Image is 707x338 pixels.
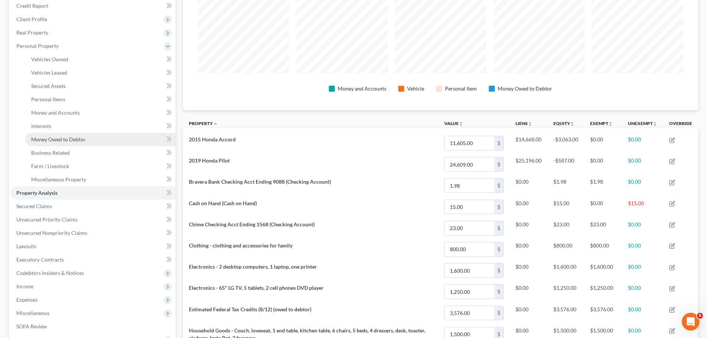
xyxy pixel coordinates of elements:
td: $800.00 [584,239,622,260]
div: $ [494,263,503,278]
span: Miscellaneous [16,310,49,316]
span: 5 [697,313,703,319]
div: Money and Accounts [338,85,386,92]
span: Property Analysis [16,190,58,196]
td: $0.00 [622,260,663,281]
input: 0.00 [445,306,494,320]
div: Vehicle [407,85,424,92]
a: Secured Assets [25,79,176,93]
td: $0.00 [584,154,622,175]
input: 0.00 [445,263,494,278]
span: Farm / Livestock [31,163,69,169]
span: Codebtors Insiders & Notices [16,270,84,276]
i: unfold_more [459,122,463,126]
span: Interests [31,123,51,129]
span: Expenses [16,296,37,303]
span: Client Profile [16,16,47,22]
a: Interests [25,119,176,133]
a: Exemptunfold_more [590,121,613,126]
span: Money Owed to Debtor [31,136,86,142]
span: Credit Report [16,3,48,9]
div: Money Owed to Debtor [498,85,552,92]
td: $1,250.00 [584,281,622,302]
a: Unsecured Nonpriority Claims [10,226,176,240]
td: -$587.00 [547,154,584,175]
a: Unsecured Priority Claims [10,213,176,226]
span: Miscellaneous Property [31,176,86,183]
span: 2019 Honda Pilot [189,157,230,164]
div: $ [494,306,503,320]
span: Chime Checking Acct Ending 1568 (Checking Account) [189,221,315,227]
td: $0.00 [510,175,547,196]
th: Override [663,116,698,133]
a: Secured Claims [10,200,176,213]
td: $800.00 [547,239,584,260]
span: Unsecured Nonpriority Claims [16,230,87,236]
input: 0.00 [445,242,494,256]
a: Executory Contracts [10,253,176,266]
a: Vehicles Owned [25,53,176,66]
td: $1.98 [547,175,584,196]
div: Personal Item [445,85,477,92]
input: 0.00 [445,285,494,299]
td: $0.00 [510,217,547,239]
div: $ [494,136,503,150]
td: $15.00 [622,196,663,217]
td: $1,600.00 [547,260,584,281]
div: $ [494,221,503,235]
span: Vehicles Leased [31,69,67,76]
td: $1,600.00 [584,260,622,281]
span: Estimated Federal Tax Credits (8/12) (owed to debtor) [189,306,311,312]
div: $ [494,178,503,193]
i: unfold_more [608,122,613,126]
a: Farm / Livestock [25,160,176,173]
input: 0.00 [445,157,494,171]
input: 0.00 [445,200,494,214]
i: unfold_more [528,122,532,126]
td: $0.00 [510,281,547,302]
a: Unexemptunfold_more [628,121,657,126]
td: -$3,063.00 [547,132,584,154]
div: $ [494,242,503,256]
span: Personal Property [16,43,59,49]
span: Electronics - 2 desktop computers, 1 laptop, one printer [189,263,317,270]
span: Business Related [31,150,70,156]
td: $0.00 [584,132,622,154]
span: SOFA Review [16,323,47,329]
a: Lawsuits [10,240,176,253]
td: $3,576.00 [584,302,622,324]
td: $0.00 [510,196,547,217]
td: $25,196.00 [510,154,547,175]
span: Executory Contracts [16,256,64,263]
td: $15.00 [547,196,584,217]
td: $0.00 [622,239,663,260]
td: $0.00 [584,196,622,217]
span: 2015 Honda Accord [189,136,236,142]
span: Money and Accounts [31,109,80,116]
span: Bravera Bank Checking Acct Ending 9088 (Checking Account) [189,178,331,185]
span: Personal Items [31,96,65,102]
a: Property Analysis [10,186,176,200]
a: Money Owed to Debtor [25,133,176,146]
td: $0.00 [622,281,663,302]
i: unfold_more [653,122,657,126]
a: Vehicles Leased [25,66,176,79]
span: Clothing - clothing and accessories for family [189,242,292,249]
td: $0.00 [622,154,663,175]
td: $23.00 [584,217,622,239]
a: Equityunfold_more [553,121,575,126]
td: $14,668.00 [510,132,547,154]
td: $0.00 [622,302,663,324]
span: Real Property [16,29,48,36]
td: $23.00 [547,217,584,239]
a: Miscellaneous Property [25,173,176,186]
span: Income [16,283,33,289]
a: SOFA Review [10,320,176,333]
div: $ [494,157,503,171]
a: Liensunfold_more [515,121,532,126]
a: Valueunfold_more [444,121,463,126]
input: 0.00 [445,221,494,235]
a: Personal Items [25,93,176,106]
i: unfold_more [570,122,575,126]
td: $0.00 [622,175,663,196]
